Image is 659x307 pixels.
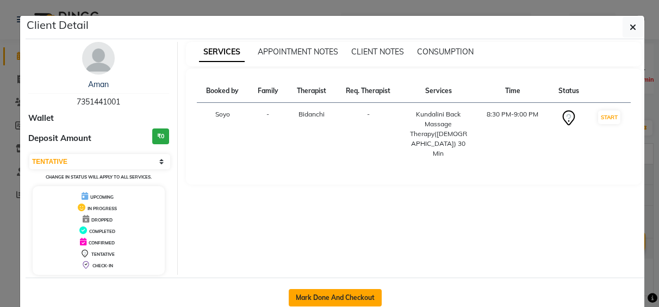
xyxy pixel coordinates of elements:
th: Status [550,79,588,103]
span: CONSUMPTION [417,47,474,57]
span: 7351441001 [77,97,120,107]
th: Time [476,79,550,103]
span: SERVICES [199,42,245,62]
span: UPCOMING [90,194,114,200]
span: CHECK-IN [92,263,113,268]
button: START [598,110,620,124]
th: Therapist [287,79,335,103]
a: Aman [88,79,109,89]
th: Services [401,79,476,103]
span: TENTATIVE [91,251,115,257]
span: DROPPED [91,217,113,223]
small: Change in status will apply to all services. [46,174,152,180]
h3: ₹0 [152,128,169,144]
td: Soyo [197,103,249,165]
span: APPOINTMENT NOTES [258,47,338,57]
th: Booked by [197,79,249,103]
th: Family [248,79,287,103]
div: Kundalini Back Massage Therapy([DEMOGRAPHIC_DATA]) 30 Min [408,109,469,158]
span: Bidanchi [299,110,325,118]
img: avatar [82,42,115,75]
span: IN PROGRESS [88,206,117,211]
button: Mark Done And Checkout [289,289,382,306]
td: - [248,103,287,165]
td: 8:30 PM-9:00 PM [476,103,550,165]
span: Wallet [28,112,54,125]
th: Req. Therapist [335,79,401,103]
span: CLIENT NOTES [351,47,404,57]
span: CONFIRMED [89,240,115,245]
span: COMPLETED [89,229,115,234]
h5: Client Detail [27,17,89,33]
span: Deposit Amount [28,132,91,145]
td: - [335,103,401,165]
